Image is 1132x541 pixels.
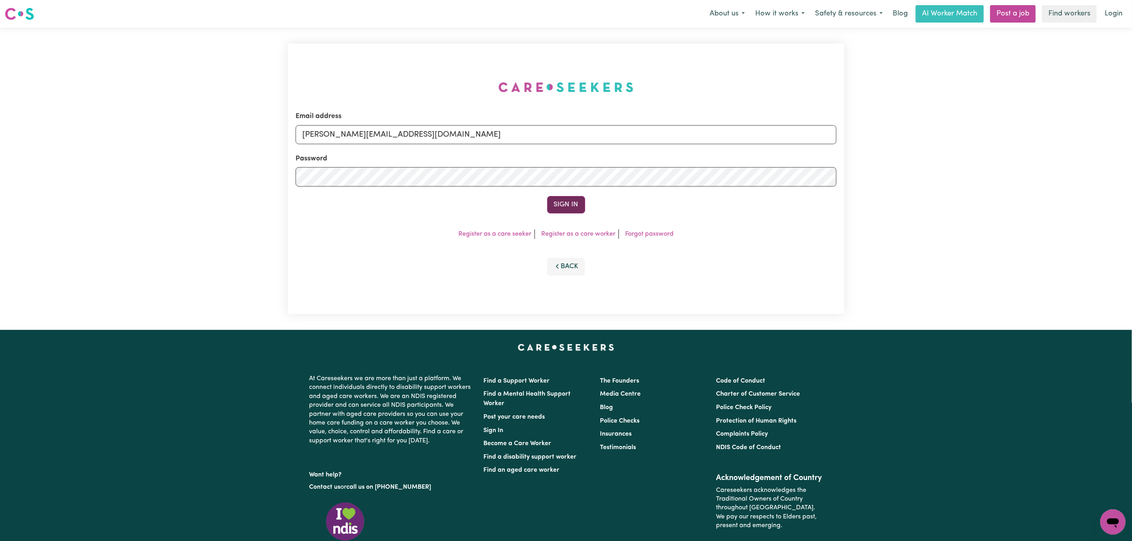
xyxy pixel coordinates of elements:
a: Find an aged care worker [484,467,560,473]
img: Careseekers logo [5,7,34,21]
a: Find a disability support worker [484,454,577,460]
a: Blog [600,404,613,411]
a: Protection of Human Rights [716,418,796,424]
a: Careseekers logo [5,5,34,23]
a: Careseekers home page [518,344,614,351]
a: Login [1100,5,1127,23]
a: Media Centre [600,391,641,397]
a: Police Check Policy [716,404,771,411]
a: Find workers [1042,5,1097,23]
a: call us on [PHONE_NUMBER] [347,484,431,490]
label: Email address [296,111,342,122]
a: Blog [888,5,912,23]
a: Code of Conduct [716,378,765,384]
iframe: Button to launch messaging window, conversation in progress [1100,509,1126,535]
h2: Acknowledgement of Country [716,473,823,483]
a: Register as a care seeker [458,231,531,237]
a: Insurances [600,431,632,437]
a: Charter of Customer Service [716,391,800,397]
a: Sign In [484,427,504,434]
button: Back [547,258,585,275]
input: Email address [296,125,836,144]
a: Find a Mental Health Support Worker [484,391,571,407]
button: Safety & resources [810,6,888,22]
button: About us [704,6,750,22]
button: Sign In [547,196,585,213]
p: At Careseekers we are more than just a platform. We connect individuals directly to disability su... [309,371,474,448]
a: Become a Care Worker [484,440,552,447]
a: Forgot password [625,231,674,237]
a: Find a Support Worker [484,378,550,384]
button: How it works [750,6,810,22]
a: Contact us [309,484,341,490]
p: or [309,480,474,495]
a: The Founders [600,378,639,384]
a: Testimonials [600,444,636,451]
p: Careseekers acknowledges the Traditional Owners of Country throughout [GEOGRAPHIC_DATA]. We pay o... [716,483,823,533]
a: Register as a care worker [541,231,615,237]
a: Complaints Policy [716,431,768,437]
label: Password [296,154,327,164]
a: Post your care needs [484,414,545,420]
p: Want help? [309,467,474,479]
a: AI Worker Match [916,5,984,23]
a: Police Checks [600,418,639,424]
a: Post a job [990,5,1036,23]
a: NDIS Code of Conduct [716,444,781,451]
